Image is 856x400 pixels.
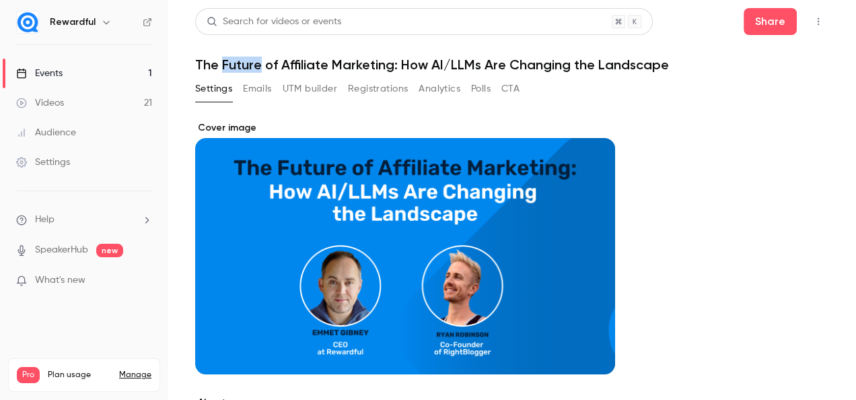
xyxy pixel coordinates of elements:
[119,370,151,380] a: Manage
[16,213,152,227] li: help-dropdown-opener
[283,78,337,100] button: UTM builder
[207,15,341,29] div: Search for videos or events
[16,67,63,80] div: Events
[35,243,88,257] a: SpeakerHub
[501,78,520,100] button: CTA
[35,273,85,288] span: What's new
[17,11,38,33] img: Rewardful
[16,96,64,110] div: Videos
[16,126,76,139] div: Audience
[195,121,615,374] section: Cover image
[136,275,152,287] iframe: Noticeable Trigger
[243,78,271,100] button: Emails
[35,213,55,227] span: Help
[744,8,797,35] button: Share
[348,78,408,100] button: Registrations
[195,78,232,100] button: Settings
[471,78,491,100] button: Polls
[48,370,111,380] span: Plan usage
[419,78,460,100] button: Analytics
[96,244,123,257] span: new
[195,57,829,73] h1: The Future of Affiliate Marketing: How AI/LLMs Are Changing the Landscape
[17,367,40,383] span: Pro
[16,156,70,169] div: Settings
[195,121,615,135] label: Cover image
[50,15,96,29] h6: Rewardful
